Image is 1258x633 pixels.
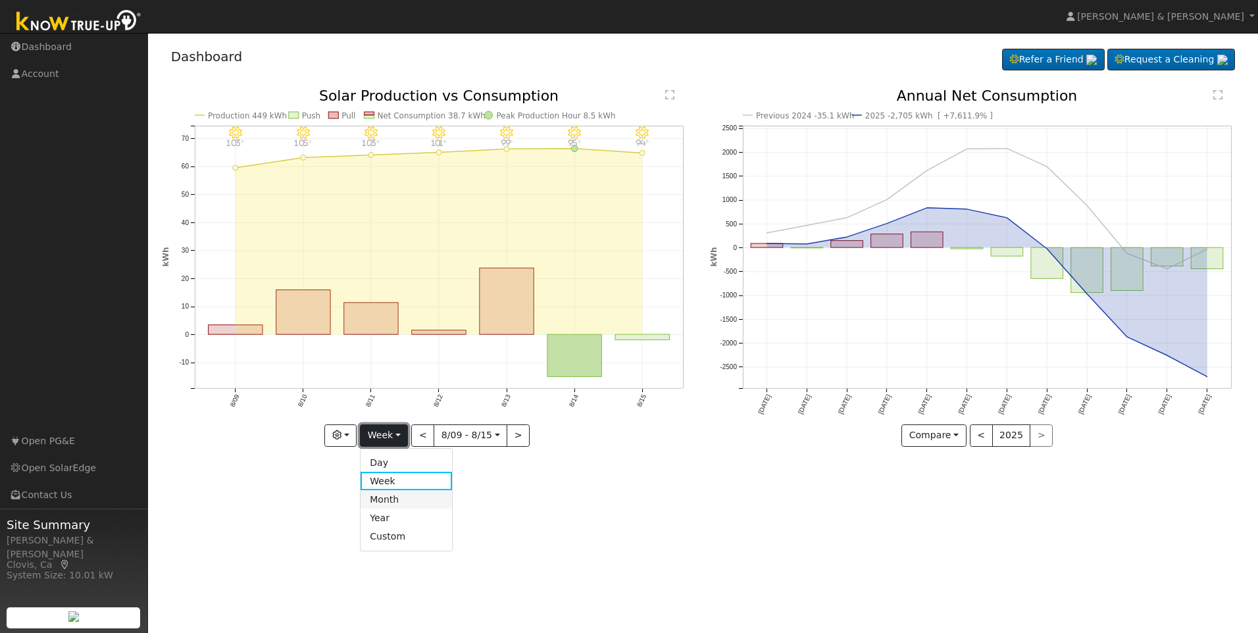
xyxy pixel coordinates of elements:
text: 500 [726,220,737,228]
p: 101° [427,139,450,147]
rect: onclick="" [276,290,330,335]
text: 2025 -2,705 kWh [ +7,611.9% ] [865,111,993,120]
circle: onclick="" [232,165,238,170]
text: -2500 [720,364,737,371]
button: < [411,424,434,447]
div: System Size: 10.01 kW [7,569,141,582]
text: [DATE] [1197,393,1213,415]
text: 0 [185,331,189,338]
circle: onclick="" [1045,246,1050,251]
text: 8/15 [636,393,647,409]
text: 8/14 [568,393,580,409]
i: 8/14 - Clear [568,126,581,139]
p: 103° [224,139,247,147]
span: Site Summary [7,516,141,534]
text: Push [301,111,320,120]
button: Compare [901,424,967,447]
a: Dashboard [171,49,243,64]
circle: onclick="" [301,155,306,161]
text: 50 [181,191,189,198]
img: retrieve [1217,55,1228,65]
rect: onclick="" [1031,247,1063,278]
text: [DATE] [837,393,852,415]
a: Week [361,472,452,490]
i: 8/12 - Clear [432,126,445,139]
circle: onclick="" [804,241,809,247]
text: 8/11 [364,393,376,409]
text: [DATE] [917,393,932,415]
button: < [970,424,993,447]
rect: onclick="" [1151,247,1184,266]
a: Refer a Friend [1002,49,1105,71]
circle: onclick="" [765,241,770,246]
circle: onclick="" [1165,353,1170,358]
circle: onclick="" [884,221,890,226]
text: [DATE] [997,393,1012,415]
circle: onclick="" [504,147,509,152]
text:  [665,89,674,100]
i: 8/09 - Clear [229,126,242,139]
button: 2025 [992,424,1031,447]
img: retrieve [68,611,79,622]
text: [DATE] [877,393,892,415]
div: Clovis, Ca [7,558,141,572]
rect: onclick="" [547,334,601,376]
circle: onclick="" [1005,215,1010,220]
circle: onclick="" [1005,146,1010,151]
rect: onclick="" [911,232,943,248]
circle: onclick="" [965,207,970,212]
i: 8/13 - Clear [500,126,513,139]
text: -1000 [720,292,737,299]
text: 0 [733,244,737,251]
text: Pull [341,111,355,120]
text: 70 [181,135,189,142]
img: Know True-Up [10,7,148,37]
p: 94° [631,139,654,147]
text: 40 [181,219,189,226]
circle: onclick="" [640,151,645,156]
text: Production 449 kWh [208,111,287,120]
p: 105° [291,139,314,147]
button: Week [360,424,408,447]
a: Year [361,509,452,527]
text: kWh [709,247,718,267]
text: -500 [724,268,737,275]
rect: onclick="" [791,247,823,248]
text: [DATE] [1037,393,1052,415]
text: 2000 [722,149,738,156]
a: Month [361,490,452,509]
img: retrieve [1086,55,1097,65]
rect: onclick="" [1111,247,1144,290]
circle: onclick="" [884,197,890,203]
text: 8/10 [296,393,308,409]
text: [DATE] [1117,393,1132,415]
circle: onclick="" [436,150,441,155]
text: Annual Net Consumption [897,88,1078,104]
text: Previous 2024 -35.1 kWh [756,111,854,120]
text: -1500 [720,316,737,323]
a: Day [361,453,452,472]
rect: onclick="" [208,325,262,334]
a: Custom [361,528,452,546]
text: 10 [181,303,189,311]
circle: onclick="" [1084,291,1090,297]
text:  [1213,89,1222,100]
button: > [507,424,530,447]
text: 60 [181,163,189,170]
circle: onclick="" [1205,247,1210,252]
circle: onclick="" [1045,164,1050,169]
text: -10 [179,359,189,367]
rect: onclick="" [1192,247,1224,268]
rect: onclick="" [951,247,983,249]
circle: onclick="" [924,168,930,173]
i: 8/15 - Clear [636,126,649,139]
circle: onclick="" [1165,266,1170,272]
rect: onclick="" [1071,247,1103,293]
text: Solar Production vs Consumption [319,88,559,104]
i: 8/10 - Clear [297,126,310,139]
div: [PERSON_NAME] & [PERSON_NAME] [7,534,141,561]
text: 8/13 [500,393,512,409]
circle: onclick="" [965,147,970,152]
span: [PERSON_NAME] & [PERSON_NAME] [1077,11,1244,22]
p: 99° [495,139,518,147]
